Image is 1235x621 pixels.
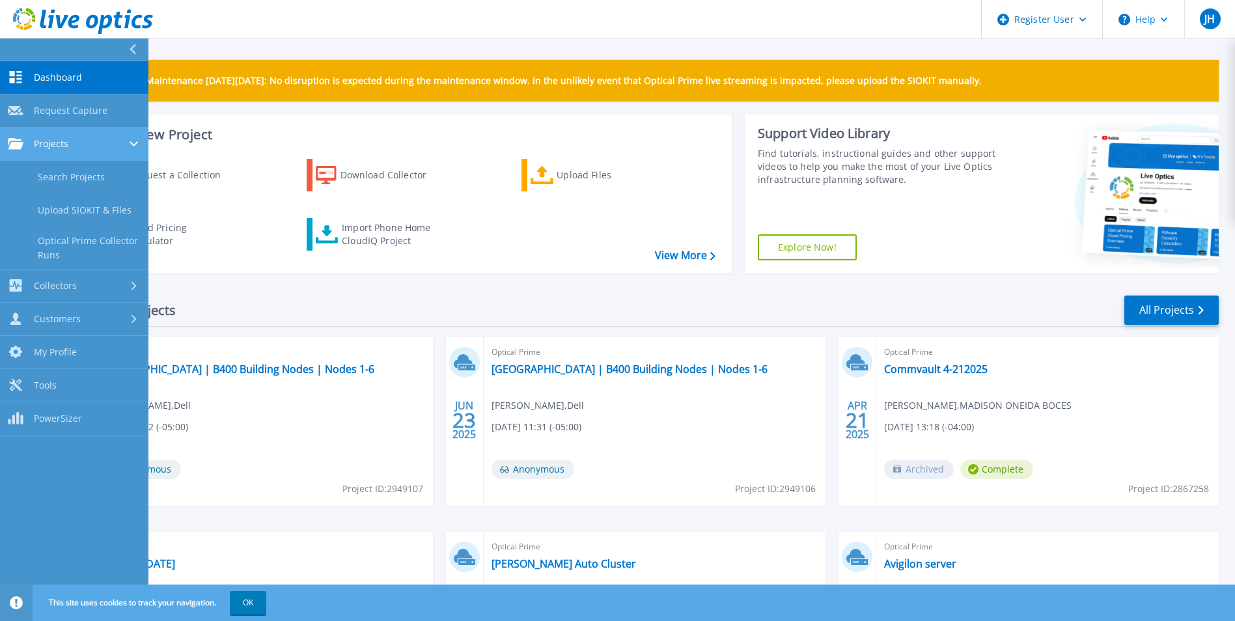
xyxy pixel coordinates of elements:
a: Request a Collection [92,159,238,191]
span: Tools [34,379,57,391]
a: [GEOGRAPHIC_DATA] | B400 Building Nodes | Nodes 1-6 [98,363,374,376]
a: Upload Files [521,159,667,191]
span: Optical Prime [492,540,818,554]
span: Customers [34,313,81,325]
a: [PERSON_NAME] Auto Cluster [492,557,636,570]
div: Request a Collection [130,162,234,188]
a: Download Collector [307,159,452,191]
span: JH [1204,14,1215,24]
a: View More [655,249,715,262]
span: Archived [884,460,954,479]
span: Optical Prime [884,345,1211,359]
a: Commvault 4-212025 [884,363,988,376]
span: Projects [34,138,68,150]
a: Explore Now! [758,234,857,260]
div: JUN 2025 [452,396,477,444]
a: All Projects [1124,296,1219,325]
a: [GEOGRAPHIC_DATA] | B400 Building Nodes | Nodes 1-6 [492,363,768,376]
span: Optical Prime [884,540,1211,554]
div: APR 2025 [845,396,870,444]
span: [PERSON_NAME] , MADISON ONEIDA BOCES [884,398,1072,413]
div: Support Video Library [758,125,999,142]
div: Cloud Pricing Calculator [128,221,232,247]
a: Avigilon server [884,557,956,570]
div: Upload Files [557,162,661,188]
span: [DATE] 13:18 (-04:00) [884,420,974,434]
span: Dashboard [34,72,82,83]
span: Complete [960,460,1033,479]
button: OK [230,591,266,614]
a: Cloud Pricing Calculator [92,218,238,251]
span: Project ID: 2949106 [735,482,816,496]
span: Optical Prime [98,345,425,359]
span: Request Capture [34,105,107,117]
h3: Start a New Project [92,128,715,142]
div: Find tutorials, instructional guides and other support videos to help you make the most of your L... [758,147,999,186]
div: Download Collector [340,162,445,188]
span: Optical Prime [492,345,818,359]
span: My Profile [34,346,77,358]
span: Optical Prime [98,540,425,554]
span: [PERSON_NAME] , Dell [492,398,584,413]
span: Project ID: 2867258 [1128,482,1209,496]
p: Scheduled Maintenance [DATE][DATE]: No disruption is expected during the maintenance window. In t... [97,76,982,86]
span: PowerSizer [34,413,82,424]
span: 21 [846,415,869,426]
div: Import Phone Home CloudIQ Project [342,221,443,247]
span: Collectors [34,280,77,292]
span: [DATE] 11:31 (-05:00) [492,420,581,434]
span: 23 [452,415,476,426]
span: Anonymous [492,460,574,479]
span: Project ID: 2949107 [342,482,423,496]
span: This site uses cookies to track your navigation. [36,591,266,614]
